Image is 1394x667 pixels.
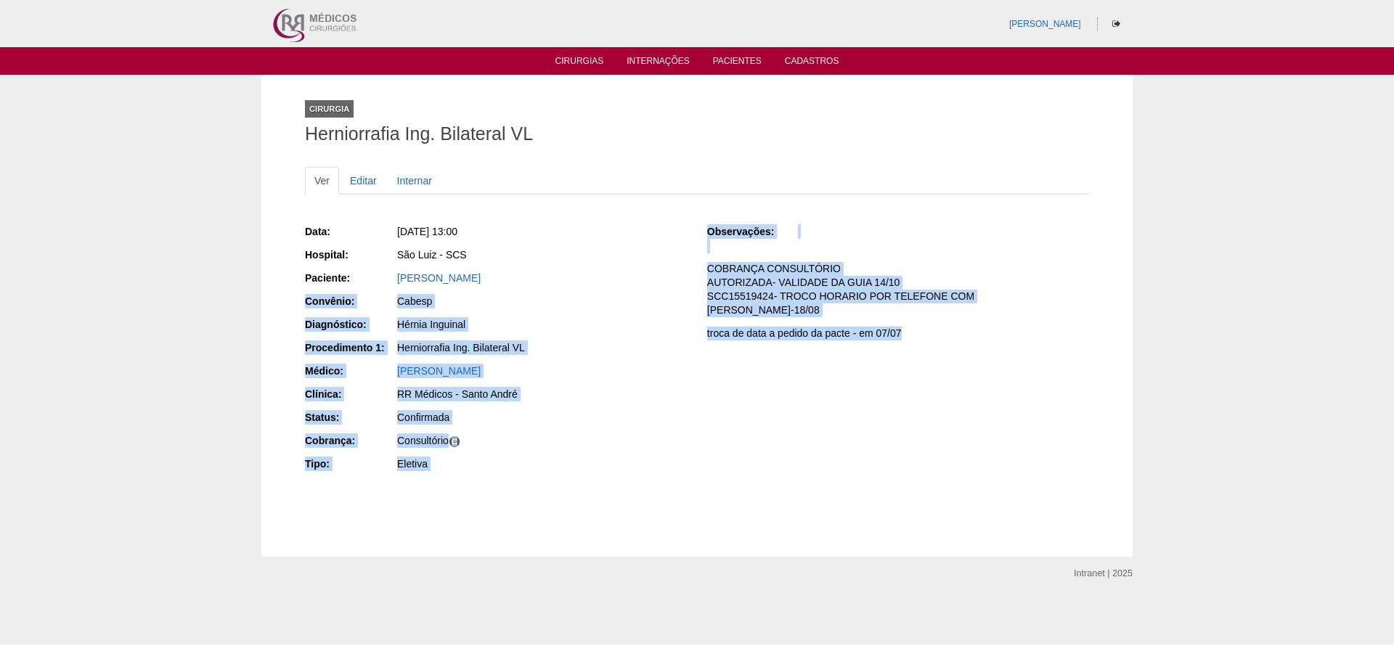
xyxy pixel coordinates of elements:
[785,56,839,70] a: Cadastros
[305,125,1089,143] h1: Herniorrafia Ing. Bilateral VL
[305,457,396,471] div: Tipo:
[397,294,687,308] div: Cabesp
[397,410,687,425] div: Confirmada
[1112,20,1120,28] i: Sair
[1009,19,1081,29] a: [PERSON_NAME]
[397,272,481,284] a: [PERSON_NAME]
[305,224,396,239] div: Data:
[388,167,441,195] a: Internar
[305,387,396,401] div: Clínica:
[707,262,1089,317] p: COBRANÇA CONSULTÓRIO AUTORIZADA- VALIDADE DA GUIA 14/10 SCC15519424- TROCO HORARIO POR TELEFONE C...
[305,271,396,285] div: Paciente:
[305,167,339,195] a: Ver
[713,56,762,70] a: Pacientes
[305,100,354,118] div: Cirurgia
[305,294,396,308] div: Convênio:
[397,247,687,262] div: São Luiz - SCS
[305,364,396,378] div: Médico:
[397,317,687,332] div: Hérnia Inguinal
[305,247,396,262] div: Hospital:
[627,56,690,70] a: Internações
[707,224,798,239] div: Observações:
[397,226,457,237] span: [DATE] 13:00
[397,433,687,448] div: Consultório
[397,457,687,471] div: Eletiva
[449,435,461,448] span: C
[305,340,396,355] div: Procedimento 1:
[341,167,386,195] a: Editar
[555,56,604,70] a: Cirurgias
[397,340,687,355] div: Herniorrafia Ing. Bilateral VL
[1074,566,1133,581] div: Intranet | 2025
[707,327,1089,340] p: troca de data a pedido da pacte - em 07/07
[305,410,396,425] div: Status:
[305,317,396,332] div: Diagnóstico:
[305,433,396,448] div: Cobrança:
[397,365,481,377] a: [PERSON_NAME]
[397,387,687,401] div: RR Médicos - Santo André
